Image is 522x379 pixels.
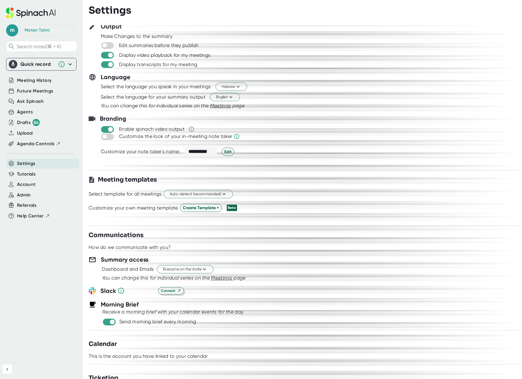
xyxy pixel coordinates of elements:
[170,191,227,197] span: Auto-detect (recommended)
[101,300,139,309] h3: Morning Brief
[222,84,241,90] span: Hebrew
[17,213,50,220] button: Help Center
[89,244,171,250] div: How do we communicate with you?
[17,119,40,126] div: Drafts
[101,149,180,155] div: Customize your note taker's name:
[89,205,178,211] div: Customize your own meeting template
[119,133,232,139] div: Customize the look of your in-meeting note taker
[100,114,126,123] h3: Branding
[17,88,53,95] button: Future Meetings
[17,140,61,147] button: Agenda Controls
[32,119,40,126] div: 84
[101,94,205,100] div: Select the language for your summary output
[102,266,154,272] div: Dashboard and Emails
[227,205,237,211] div: Beta
[180,204,222,212] button: Create Template +
[101,103,245,109] i: You can change this for individual series on the page
[224,149,232,155] span: Edit
[211,274,232,282] button: Meetings
[183,205,219,211] span: Create Template +
[101,84,211,90] div: Select the language you speak in your meetings
[89,340,117,349] h3: Calendar
[215,83,247,91] button: Hebrew
[20,61,55,67] div: Quick record
[89,231,144,240] h3: Communications
[157,265,213,273] button: Everyone on the invite
[163,267,207,272] span: Everyone on the invite
[98,175,157,184] h3: Meeting templates
[161,288,181,293] span: Connect
[17,98,44,105] button: Ask Spinach
[164,190,233,198] button: Auto-detect (recommended)
[102,309,243,315] i: Receive a morning brief with your calendar events for the day
[119,62,197,68] div: Display transcripts for my meeting
[17,192,31,199] button: Admin
[25,28,49,33] div: Matan Talmi
[101,255,148,264] h3: Summary access
[17,181,36,188] button: Account
[158,287,184,294] button: Connect
[100,286,154,295] h3: Slack
[17,130,32,137] button: Upload
[17,77,52,84] button: Meeting History
[210,93,240,101] button: English
[17,213,44,220] span: Help Center
[17,171,36,178] button: Tutorials
[211,275,232,281] span: Meetings
[210,103,231,109] span: Meetings
[222,148,234,156] button: Edit
[89,5,131,16] h3: Settings
[101,22,122,31] h3: Output
[17,202,36,209] button: Referrals
[210,102,231,109] button: Meetings
[119,52,210,58] div: Display video playback for my meetings
[17,44,75,49] span: Search notes (⌘ + K)
[17,160,36,167] button: Settings
[102,275,246,281] i: You can change this for individual series on the page
[119,42,198,49] div: Edit summaries before they publish
[17,140,54,147] span: Agenda Controls
[17,109,33,116] button: Agents
[119,126,185,132] div: Enable spinach video output
[89,191,162,197] div: Select template for all meetings
[6,24,18,36] span: m
[216,94,234,100] span: English
[17,119,40,126] button: Drafts 84
[9,58,74,70] div: Quick record
[119,319,196,325] div: Send morning brief every morning
[101,33,522,39] div: Make Changes to the summary
[89,353,208,359] div: This is the account you have linked to your calendar
[101,72,130,82] h3: Language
